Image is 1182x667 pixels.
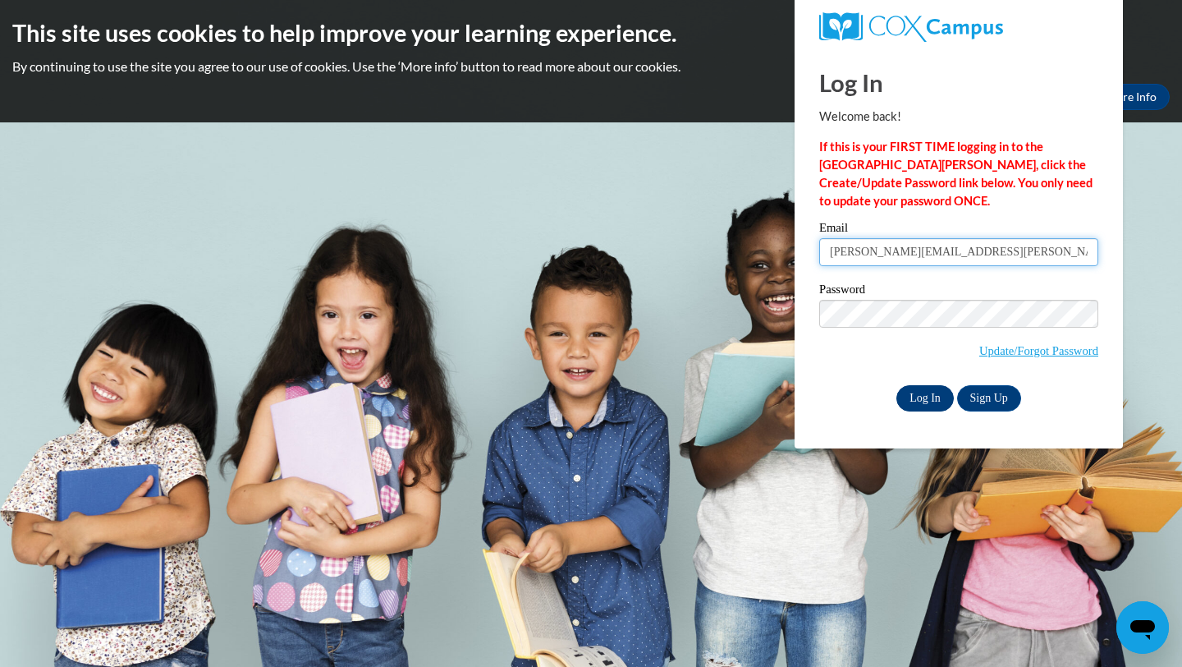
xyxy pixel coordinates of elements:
label: Email [819,222,1098,238]
label: Password [819,283,1098,300]
input: Log In [896,385,954,412]
a: Update/Forgot Password [979,344,1098,357]
p: Welcome back! [819,108,1098,126]
a: COX Campus [819,12,1098,42]
iframe: Button to launch messaging window [1116,601,1169,654]
h2: This site uses cookies to help improve your learning experience. [12,16,1170,49]
p: By continuing to use the site you agree to our use of cookies. Use the ‘More info’ button to read... [12,57,1170,76]
a: Sign Up [957,385,1021,412]
strong: If this is your FIRST TIME logging in to the [GEOGRAPHIC_DATA][PERSON_NAME], click the Create/Upd... [819,140,1093,208]
a: More Info [1093,84,1170,110]
img: COX Campus [819,12,1003,42]
h1: Log In [819,66,1098,99]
